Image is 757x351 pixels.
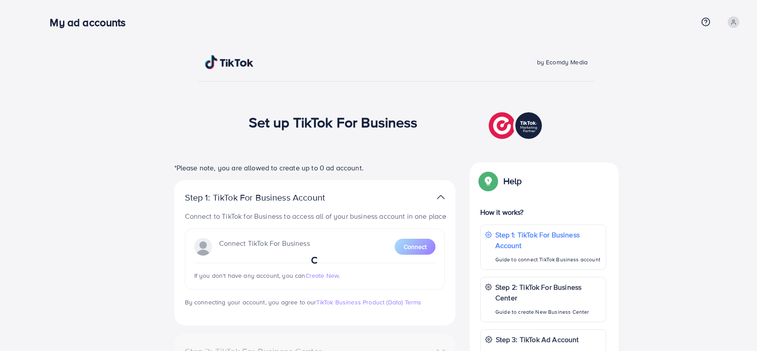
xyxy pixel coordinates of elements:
[480,173,496,189] img: Popup guide
[480,207,606,217] p: How it works?
[503,176,522,186] p: Help
[495,254,601,265] p: Guide to connect TikTok Business account
[205,55,254,69] img: TikTok
[185,192,353,203] p: Step 1: TikTok For Business Account
[489,110,544,141] img: TikTok partner
[495,307,601,317] p: Guide to create New Business Center
[50,16,133,29] h3: My ad accounts
[437,191,445,204] img: TikTok partner
[495,282,601,303] p: Step 2: TikTok For Business Center
[174,162,455,173] p: *Please note, you are allowed to create up to 0 ad account.
[496,334,579,345] p: Step 3: TikTok Ad Account
[537,58,588,67] span: by Ecomdy Media
[249,114,418,130] h1: Set up TikTok For Business
[495,229,601,251] p: Step 1: TikTok For Business Account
